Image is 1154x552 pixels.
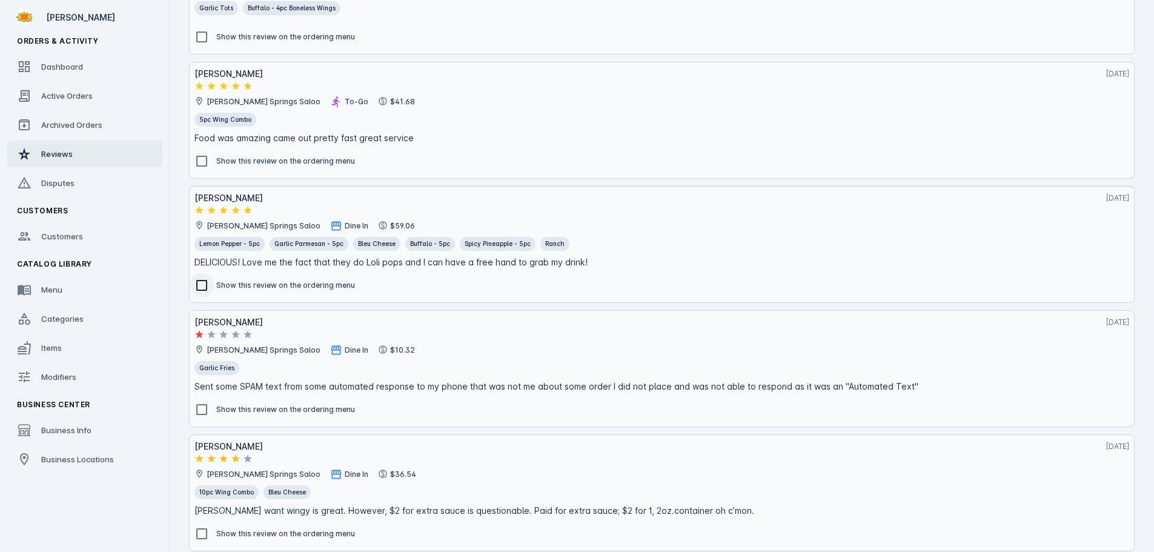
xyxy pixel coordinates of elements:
[41,285,62,294] span: Menu
[17,206,68,215] span: Customers
[390,345,415,356] div: $10.32
[540,237,569,251] div: Ranch
[216,402,355,417] div: Show this review on the ordering menu
[264,485,311,499] div: Bleu Cheese
[194,205,204,215] mat-icon: star
[7,170,162,196] a: Disputes
[7,141,162,167] a: Reviews
[207,205,216,215] mat-icon: star
[207,345,320,356] div: [PERSON_NAME] Springs Saloo
[7,82,162,109] a: Active Orders
[231,330,240,339] mat-icon: star
[1106,68,1129,79] div: [DATE]
[1106,317,1129,328] div: [DATE]
[207,96,320,107] div: [PERSON_NAME] Springs Saloo
[7,417,162,444] a: Business Info
[41,425,91,435] span: Business Info
[41,343,62,353] span: Items
[460,237,536,251] div: Spicy Pineapple - 5pc
[194,330,204,339] mat-icon: star
[216,154,355,168] div: Show this review on the ordering menu
[7,446,162,473] a: Business Locations
[17,36,98,45] span: Orders & Activity
[194,131,1129,144] p: Food was amazing came out pretty fast great service
[7,53,162,80] a: Dashboard
[7,334,162,361] a: Items
[194,237,265,251] div: Lemon Pepper - 5pc
[219,454,228,464] mat-icon: star
[243,81,253,91] mat-icon: star
[1106,193,1129,204] div: [DATE]
[390,221,415,231] div: $59.06
[207,330,216,339] mat-icon: star
[41,62,83,71] span: Dashboard
[219,205,228,215] mat-icon: star
[41,91,93,101] span: Active Orders
[194,113,256,127] div: 5pc Wing Combo
[194,440,263,453] p: [PERSON_NAME]
[194,504,1129,517] p: [PERSON_NAME] want wingy is great. However, $2 for extra sauce is questionable. Paid for extra sa...
[46,11,158,24] div: [PERSON_NAME]
[207,81,216,91] mat-icon: star
[216,527,355,541] div: Show this review on the ordering menu
[207,221,320,231] div: [PERSON_NAME] Springs Saloo
[41,178,75,188] span: Disputes
[7,364,162,390] a: Modifiers
[219,81,228,91] mat-icon: star
[353,237,400,251] div: Bleu Cheese
[7,223,162,250] a: Customers
[231,81,240,91] mat-icon: star
[390,96,415,107] div: $41.68
[231,454,240,464] mat-icon: star
[41,149,73,159] span: Reviews
[216,30,355,44] div: Show this review on the ordering menu
[194,191,263,204] p: [PERSON_NAME]
[194,81,204,91] mat-icon: star
[345,96,368,107] div: To-Go
[194,454,204,464] mat-icon: star
[41,314,84,324] span: Categories
[345,221,368,231] div: Dine In
[7,111,162,138] a: Archived Orders
[219,330,228,339] mat-icon: star
[243,330,253,339] mat-icon: star
[345,345,368,356] div: Dine In
[17,400,90,409] span: Business Center
[405,237,455,251] div: Buffalo - 5pc
[194,67,263,80] p: [PERSON_NAME]
[41,120,102,130] span: Archived Orders
[243,454,253,464] mat-icon: star
[194,316,263,328] p: [PERSON_NAME]
[194,380,1129,393] p: Sent some SPAM text from some automated response to my phone that was not me about some order I d...
[41,372,76,382] span: Modifiers
[207,469,320,480] div: [PERSON_NAME] Springs Saloo
[7,305,162,332] a: Categories
[17,259,92,268] span: Catalog Library
[7,276,162,303] a: Menu
[270,237,348,251] div: Garlic Parmesan - 5pc
[194,485,259,499] div: 10pc Wing Combo
[207,454,216,464] mat-icon: star
[194,1,238,15] div: Garlic Tots
[243,1,340,15] div: Buffalo - 4pc Boneless Wings
[41,454,114,464] span: Business Locations
[41,231,83,241] span: Customers
[194,361,239,375] div: Garlic Fries
[231,205,240,215] mat-icon: star
[390,469,416,480] div: $36.54
[243,205,253,215] mat-icon: star
[1106,441,1129,452] div: [DATE]
[194,256,1129,268] p: DELICIOUS! Love me the fact that they do Loli pops and I can have a free hand to grab my drink!
[345,469,368,480] div: Dine In
[216,278,355,293] div: Show this review on the ordering menu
